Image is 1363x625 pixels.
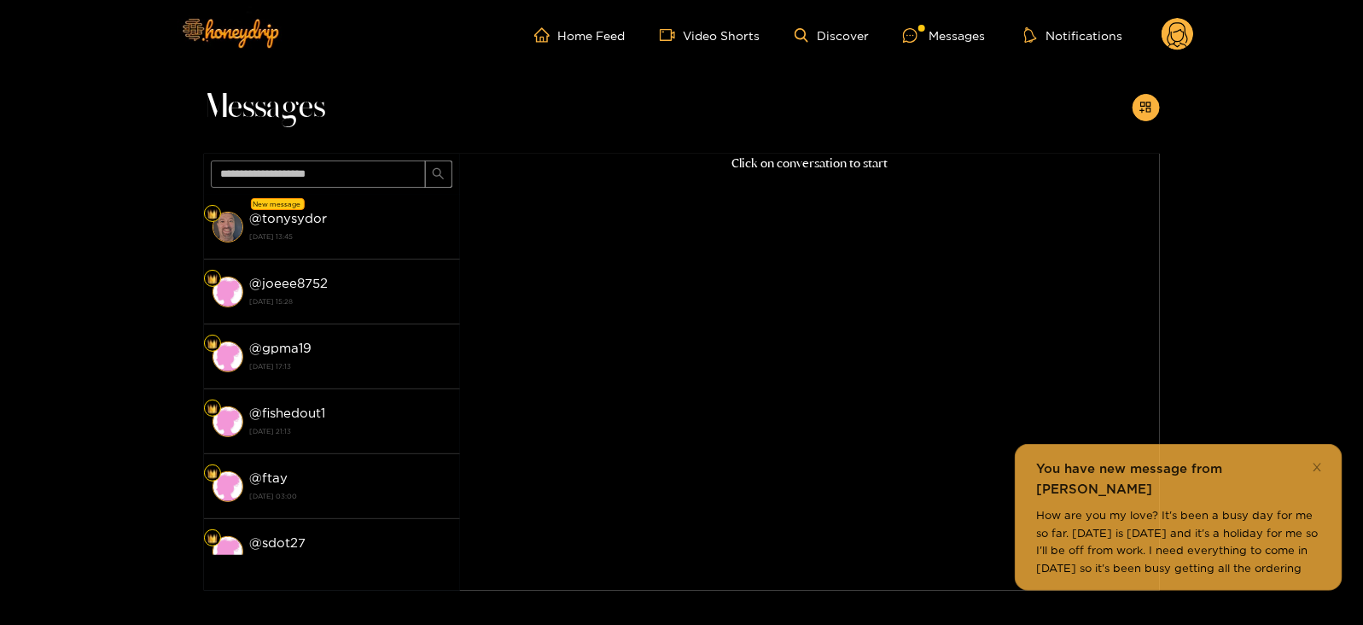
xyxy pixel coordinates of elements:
span: home [534,27,558,43]
img: conversation [213,277,243,307]
img: Fan Level [207,469,218,479]
button: search [425,161,452,188]
strong: @ fishedout1 [250,406,326,420]
div: Messages [903,26,985,45]
strong: [DATE] 15:28 [250,294,451,309]
img: Fan Level [207,339,218,349]
img: conversation [213,342,243,372]
img: conversation [213,536,243,567]
strong: @ joeee8752 [250,276,329,290]
a: Discover [795,28,869,43]
div: How are you my love? It's been a busy day for me so far. [DATE] is [DATE] and it's a holiday for ... [1036,506,1321,576]
span: appstore-add [1139,101,1152,115]
img: conversation [213,406,243,437]
span: search [432,167,445,182]
strong: @ gpma19 [250,341,312,355]
img: Fan Level [207,209,218,219]
strong: [DATE] 03:00 [250,488,451,504]
span: video-camera [660,27,684,43]
p: Click on conversation to start [460,154,1160,173]
img: Fan Level [207,534,218,544]
img: conversation [213,471,243,502]
strong: @ tonysydor [250,211,328,225]
strong: [DATE] 21:13 [250,423,451,439]
strong: [DATE] 13:45 [250,229,451,244]
img: Fan Level [207,274,218,284]
strong: [DATE] 17:13 [250,359,451,374]
strong: [DATE] 09:30 [250,553,451,569]
strong: @ sdot27 [250,535,306,550]
img: Fan Level [207,404,218,414]
span: Messages [204,87,326,128]
img: conversation [213,212,243,242]
div: New message [251,198,305,210]
button: appstore-add [1133,94,1160,121]
button: Notifications [1019,26,1127,44]
a: Video Shorts [660,27,760,43]
strong: @ ftay [250,470,288,485]
span: close [1312,462,1323,473]
div: You have new message from [PERSON_NAME] [1036,459,1321,499]
a: Home Feed [534,27,626,43]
